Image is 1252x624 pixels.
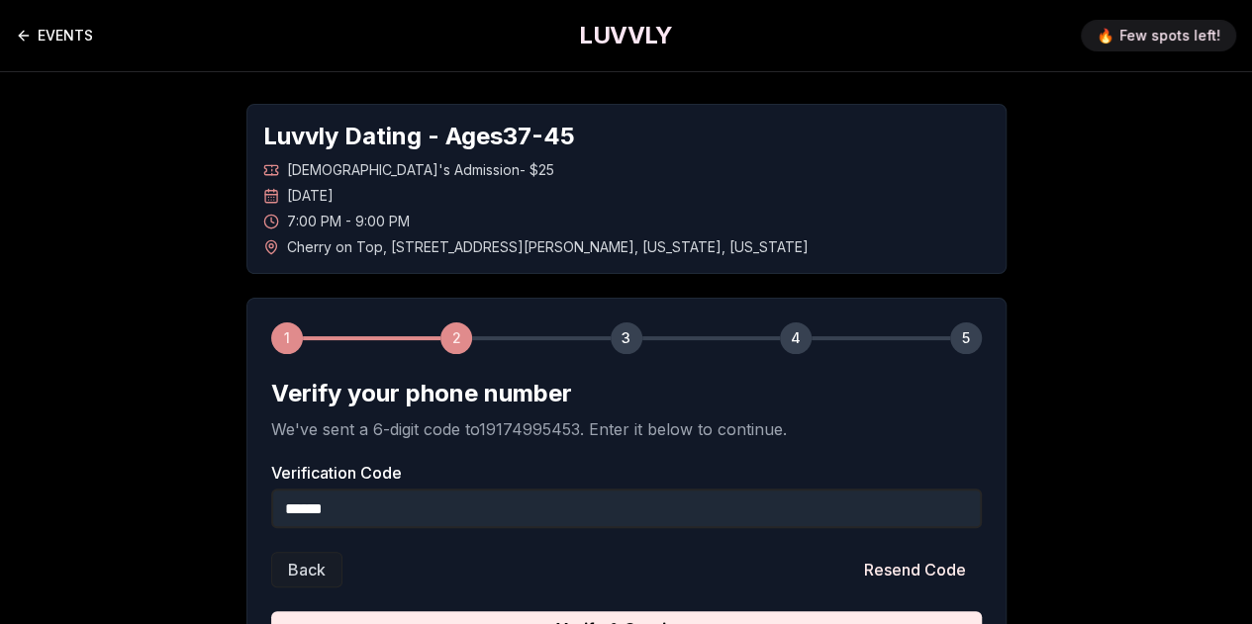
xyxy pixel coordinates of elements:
label: Verification Code [271,465,982,481]
h2: Verify your phone number [271,378,982,409]
div: 3 [611,322,642,354]
button: Back [271,552,342,587]
span: [DATE] [287,186,334,206]
span: [DEMOGRAPHIC_DATA]'s Admission - $25 [287,160,554,180]
div: 5 [950,322,982,354]
button: Resend Code [848,552,982,587]
div: 4 [780,322,812,354]
div: 2 [440,322,472,354]
span: Few spots left! [1119,26,1220,45]
span: 7:00 PM - 9:00 PM [287,212,410,231]
h1: Luvvly Dating - Ages 37 - 45 [263,121,990,152]
span: 🔥 [1097,26,1113,45]
a: Back to events [16,16,93,55]
p: We've sent a 6-digit code to 19174995453 . Enter it below to continue. [271,417,982,441]
span: Cherry on Top , [STREET_ADDRESS][PERSON_NAME] , [US_STATE] , [US_STATE] [287,237,809,257]
a: LUVVLY [579,20,672,51]
div: 1 [271,322,303,354]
